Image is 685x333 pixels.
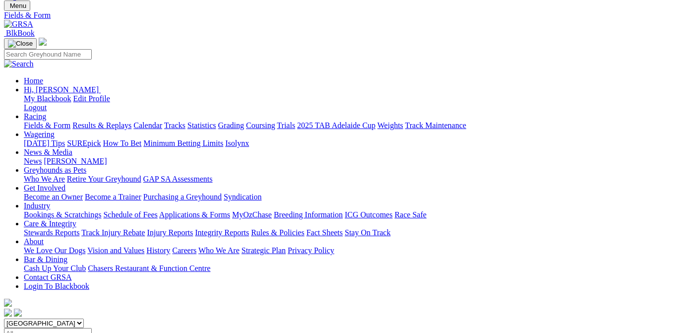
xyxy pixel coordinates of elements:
a: Become an Owner [24,193,83,201]
a: [PERSON_NAME] [44,157,107,165]
a: Coursing [246,121,275,130]
a: Home [24,76,43,85]
a: Fields & Form [24,121,70,130]
div: Industry [24,210,681,219]
button: Toggle navigation [4,0,30,11]
img: twitter.svg [14,309,22,317]
a: Breeding Information [274,210,343,219]
a: Contact GRSA [24,273,71,281]
a: Privacy Policy [288,246,334,255]
a: Tracks [164,121,186,130]
a: Careers [172,246,196,255]
a: Cash Up Your Club [24,264,86,272]
a: Fields & Form [4,11,681,20]
a: Statistics [187,121,216,130]
span: Hi, [PERSON_NAME] [24,85,99,94]
img: logo-grsa-white.png [4,299,12,307]
a: GAP SA Assessments [143,175,213,183]
a: Calendar [133,121,162,130]
div: Hi, [PERSON_NAME] [24,94,681,112]
a: Stay On Track [345,228,390,237]
a: Grading [218,121,244,130]
a: Get Involved [24,184,65,192]
a: Become a Trainer [85,193,141,201]
a: Purchasing a Greyhound [143,193,222,201]
a: Edit Profile [73,94,110,103]
a: Race Safe [394,210,426,219]
a: Minimum Betting Limits [143,139,223,147]
div: Racing [24,121,681,130]
a: Injury Reports [147,228,193,237]
a: Stewards Reports [24,228,79,237]
span: Menu [10,2,26,9]
a: Applications & Forms [159,210,230,219]
a: Results & Replays [72,121,131,130]
a: Login To Blackbook [24,282,89,290]
a: We Love Our Dogs [24,246,85,255]
a: Trials [277,121,295,130]
a: Isolynx [225,139,249,147]
a: [DATE] Tips [24,139,65,147]
img: logo-grsa-white.png [39,38,47,46]
a: ICG Outcomes [345,210,392,219]
a: Wagering [24,130,55,138]
a: Logout [24,103,47,112]
a: Who We Are [24,175,65,183]
a: BlkBook [4,29,35,37]
a: Retire Your Greyhound [67,175,141,183]
a: How To Bet [103,139,142,147]
a: Chasers Restaurant & Function Centre [88,264,210,272]
div: About [24,246,681,255]
a: News [24,157,42,165]
img: Close [8,40,33,48]
a: Syndication [224,193,261,201]
img: Search [4,60,34,68]
a: News & Media [24,148,72,156]
a: Weights [377,121,403,130]
a: Bookings & Scratchings [24,210,101,219]
div: Bar & Dining [24,264,681,273]
input: Search [4,49,92,60]
a: About [24,237,44,246]
a: Who We Are [198,246,240,255]
a: Vision and Values [87,246,144,255]
a: Fact Sheets [307,228,343,237]
a: Strategic Plan [242,246,286,255]
a: Track Maintenance [405,121,466,130]
a: Industry [24,201,50,210]
span: BlkBook [6,29,35,37]
a: My Blackbook [24,94,71,103]
img: facebook.svg [4,309,12,317]
a: Track Injury Rebate [81,228,145,237]
a: Care & Integrity [24,219,76,228]
a: Hi, [PERSON_NAME] [24,85,101,94]
a: Rules & Policies [251,228,305,237]
button: Toggle navigation [4,38,37,49]
div: Greyhounds as Pets [24,175,681,184]
img: GRSA [4,20,33,29]
a: Bar & Dining [24,255,67,264]
a: Schedule of Fees [103,210,157,219]
a: Integrity Reports [195,228,249,237]
a: History [146,246,170,255]
a: MyOzChase [232,210,272,219]
a: Racing [24,112,46,121]
div: News & Media [24,157,681,166]
div: Wagering [24,139,681,148]
div: Care & Integrity [24,228,681,237]
a: Greyhounds as Pets [24,166,86,174]
div: Get Involved [24,193,681,201]
a: 2025 TAB Adelaide Cup [297,121,375,130]
a: SUREpick [67,139,101,147]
